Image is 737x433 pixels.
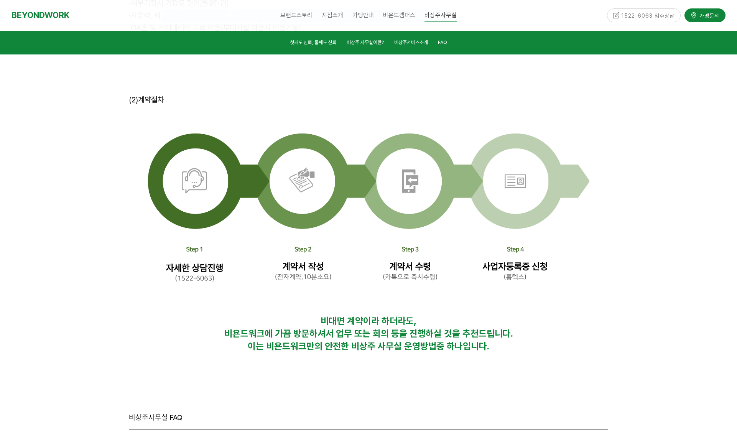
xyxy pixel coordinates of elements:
[424,9,457,22] span: 비상주사무실
[394,38,428,49] a: 비상주서비스소개
[290,38,337,49] a: 첫째도 신뢰, 둘째도 신뢰
[290,40,337,45] span: 첫째도 신뢰, 둘째도 신뢰
[394,40,428,45] span: 비상주서비스소개
[420,6,461,25] a: 비상주사무실
[438,40,447,45] span: FAQ
[684,8,725,21] a: 가맹문의
[224,328,513,339] span: 비욘드워크에 가끔 방문하셔서 업무 또는 회의 등을 진행하실 것을 추천드립니다.
[348,6,378,25] a: 가맹안내
[436,341,489,352] strong: 중 하나입니다.
[438,38,447,49] a: FAQ
[321,315,416,326] strong: 비대면 계약이라 하더라도,
[347,38,384,49] a: 비상주 사무실이란?
[129,95,164,104] span: (2)계약절차
[12,8,69,22] a: BEYONDWORK
[129,411,183,424] header: 비상주사무실 FAQ
[317,6,348,25] a: 지점소개
[697,11,719,19] span: 가맹문의
[322,12,343,19] span: 지점소개
[248,341,436,352] span: 이는 비욘드워크만의 안전한 비상주 사무실 운영방법
[378,6,420,25] a: 비욘드캠퍼스
[280,12,313,19] span: 브랜드스토리
[383,12,415,19] span: 비욘드캠퍼스
[276,6,317,25] a: 브랜드스토리
[347,40,384,45] span: 비상주 사무실이란?
[352,12,374,19] span: 가맹안내
[148,118,589,302] img: 8a6efcb04e32c.png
